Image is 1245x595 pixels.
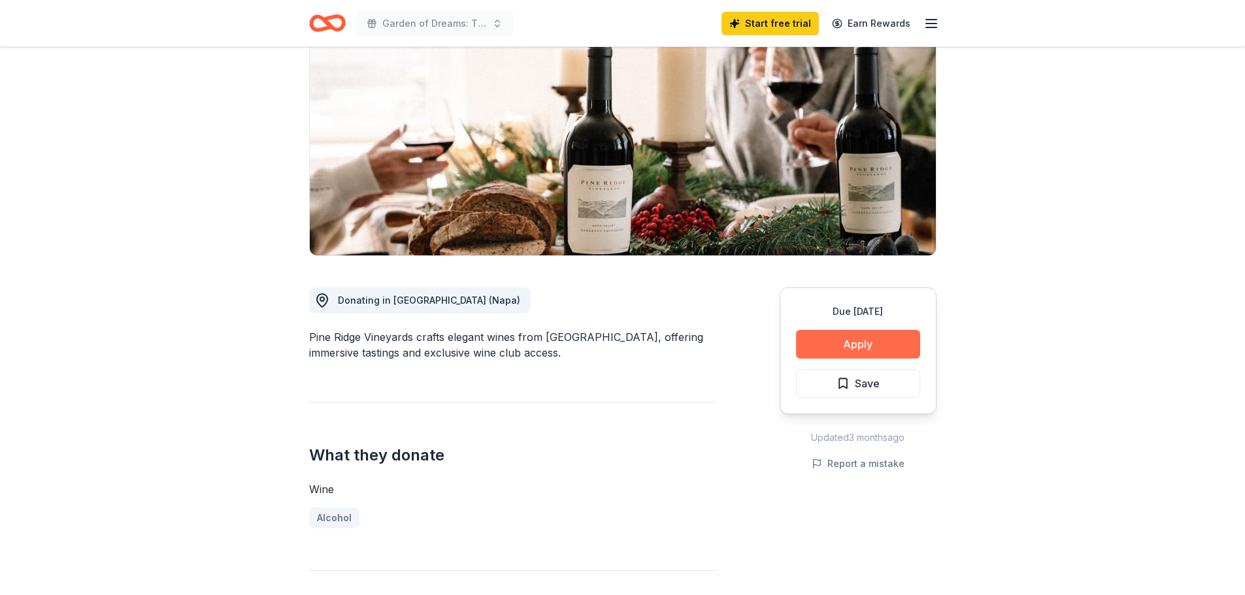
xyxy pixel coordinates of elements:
button: Garden of Dreams: The 4th Annual Academy 21 Gala [356,10,513,37]
div: Pine Ridge Vineyards crafts elegant wines from [GEOGRAPHIC_DATA], offering immersive tastings and... [309,329,717,361]
span: Garden of Dreams: The 4th Annual Academy 21 Gala [382,16,487,31]
div: Wine [309,481,717,497]
button: Apply [796,330,920,359]
div: Due [DATE] [796,304,920,319]
img: Image for Pine Ridge Vineyards [310,6,936,255]
div: Updated 3 months ago [780,430,937,445]
a: Earn Rewards [824,12,918,35]
button: Report a mistake [812,456,905,472]
h2: What they donate [309,445,717,466]
a: Start free trial [722,12,819,35]
span: Donating in [GEOGRAPHIC_DATA] (Napa) [338,295,520,306]
button: Save [796,369,920,398]
a: Alcohol [309,507,359,528]
span: Save [855,375,880,392]
a: Home [309,8,346,39]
